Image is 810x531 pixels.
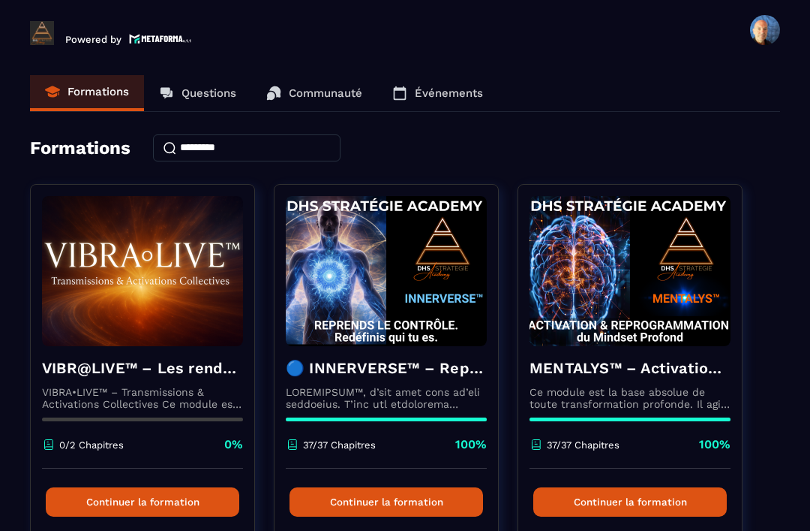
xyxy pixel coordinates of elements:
button: Continuer la formation [289,487,483,517]
p: 100% [699,436,730,453]
p: 0/2 Chapitres [59,439,124,451]
img: logo [129,32,192,45]
img: formation-background [42,196,243,346]
img: formation-background [529,196,730,346]
p: Formations [67,85,129,98]
a: Événements [377,75,498,111]
h4: Formations [30,137,130,158]
p: 0% [224,436,243,453]
p: Événements [415,86,483,100]
p: Powered by [65,34,121,45]
img: logo-branding [30,21,54,45]
button: Continuer la formation [46,487,239,517]
p: Ce module est la base absolue de toute transformation profonde. Il agit comme une activation du n... [529,386,730,410]
h4: MENTALYS™ – Activation & Reprogrammation du Mindset Profond [529,358,730,379]
a: Formations [30,75,144,111]
p: Questions [181,86,236,100]
a: Questions [144,75,251,111]
p: 37/37 Chapitres [547,439,619,451]
p: Communauté [289,86,362,100]
h4: VIBR@LIVE™ – Les rendez-vous d’intégration vivante [42,358,243,379]
a: Communauté [251,75,377,111]
h4: 🔵 INNERVERSE™ – Reprogrammation Quantique & Activation du Soi Réel [286,358,487,379]
p: VIBRA•LIVE™ – Transmissions & Activations Collectives Ce module est un espace vivant. [PERSON_NAM... [42,386,243,410]
p: 37/37 Chapitres [303,439,376,451]
p: 100% [455,436,487,453]
button: Continuer la formation [533,487,727,517]
p: LOREMIPSUM™, d’sit amet cons ad’eli seddoeius. T’inc utl etdolorema aliquaeni ad minimveniamqui n... [286,386,487,410]
img: formation-background [286,196,487,346]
